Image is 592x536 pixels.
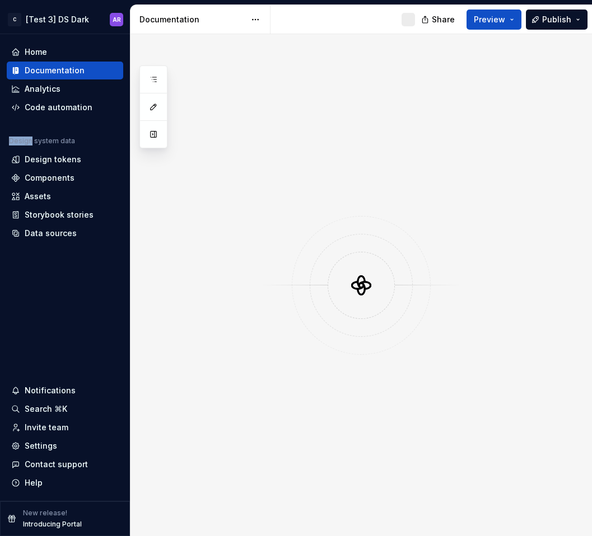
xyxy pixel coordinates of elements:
[25,477,43,488] div: Help
[416,10,462,30] button: Share
[432,14,455,25] span: Share
[7,400,123,418] button: Search ⌘K
[7,206,123,224] a: Storybook stories
[7,80,123,98] a: Analytics
[25,385,76,396] div: Notifications
[7,43,123,61] a: Home
[542,14,571,25] span: Publish
[474,14,505,25] span: Preview
[25,83,60,95] div: Analytics
[25,154,81,165] div: Design tokens
[7,455,123,473] button: Contact support
[113,15,121,24] div: AR
[9,137,75,145] div: Design system data
[7,98,123,116] a: Code automation
[25,172,74,184] div: Components
[467,10,521,30] button: Preview
[7,382,123,399] button: Notifications
[7,474,123,492] button: Help
[25,191,51,202] div: Assets
[23,520,82,529] p: Introducing Portal
[526,10,588,30] button: Publish
[25,102,92,113] div: Code automation
[25,65,85,76] div: Documentation
[25,228,77,239] div: Data sources
[25,46,47,58] div: Home
[8,13,21,26] div: C
[26,14,89,25] div: [Test 3] DS Dark
[2,7,128,31] button: C[Test 3] DS DarkAR
[7,224,123,242] a: Data sources
[25,422,68,433] div: Invite team
[7,419,123,436] a: Invite team
[25,440,57,452] div: Settings
[7,437,123,455] a: Settings
[25,209,94,220] div: Storybook stories
[7,169,123,187] a: Components
[139,14,245,25] div: Documentation
[23,509,67,518] p: New release!
[7,187,123,205] a: Assets
[25,459,88,470] div: Contact support
[25,403,67,415] div: Search ⌘K
[7,151,123,168] a: Design tokens
[7,62,123,79] a: Documentation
